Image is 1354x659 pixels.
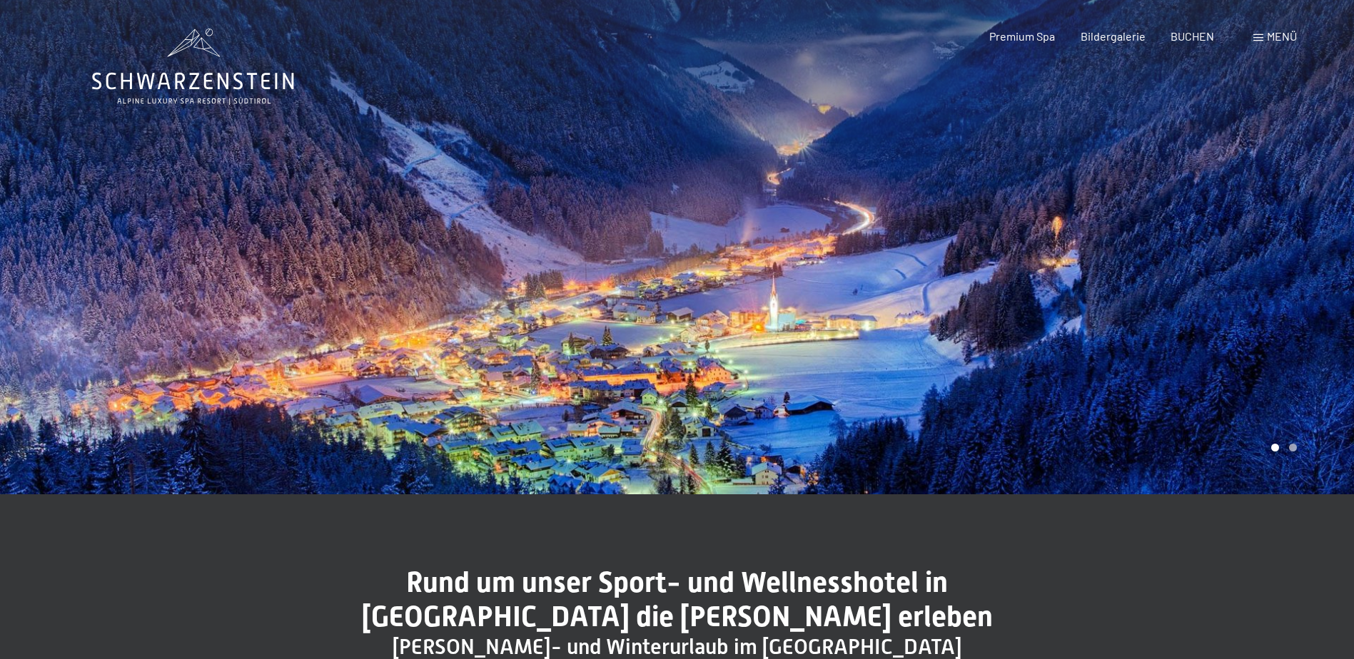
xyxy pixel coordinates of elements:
div: Carousel Page 2 [1289,444,1297,451]
a: Premium Spa [989,29,1055,43]
a: BUCHEN [1171,29,1214,43]
div: Carousel Pagination [1266,444,1297,451]
span: [PERSON_NAME]- und Winterurlaub im [GEOGRAPHIC_DATA] [393,634,962,659]
a: Bildergalerie [1081,29,1146,43]
span: Rund um unser Sport- und Wellnesshotel in [GEOGRAPHIC_DATA] die [PERSON_NAME] erleben [362,566,993,633]
div: Carousel Page 1 (Current Slide) [1271,444,1279,451]
span: Menü [1267,29,1297,43]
